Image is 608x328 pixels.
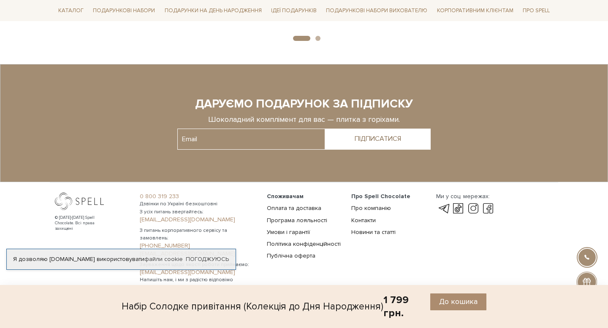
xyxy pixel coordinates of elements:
[186,255,229,263] a: Погоджуюсь
[351,217,376,224] a: Контакти
[451,204,465,214] a: tik-tok
[267,217,327,224] a: Програма лояльності
[481,204,495,214] a: facebook
[161,4,265,17] a: Подарунки на День народження
[140,208,257,216] span: З усіх питань звертайтесь:
[122,293,383,320] div: Набір Солодке привітання (Колекція до Дня Народження)
[7,255,236,263] div: Я дозволяю [DOMAIN_NAME] використовувати
[267,252,315,259] a: Публічна оферта
[140,200,257,208] span: Дзвінки по Україні безкоштовні
[267,204,321,212] a: Оплата та доставка
[140,276,257,284] span: Напишіть нам, і ми з радістю відповімо
[315,36,320,41] button: 2 of 2
[436,193,495,200] div: Ми у соц. мережах:
[267,229,310,236] a: Умови і гарантії
[436,204,451,214] a: telegram
[293,36,310,41] button: 1 of 2
[140,227,257,242] span: З питань корпоративного сервісу та замовлень:
[140,269,257,276] a: [EMAIL_ADDRESS][DOMAIN_NAME]
[144,255,183,263] a: файли cookie
[55,215,112,231] div: © [DATE]-[DATE] Spell Chocolate. Всі права захищені
[140,242,257,250] a: [PHONE_NUMBER]
[323,3,431,18] a: Подарункові набори вихователю
[351,204,391,212] a: Про компанію
[439,297,478,306] span: До кошика
[268,4,320,17] a: Ідеї подарунків
[466,204,480,214] a: instagram
[351,193,410,200] span: Про Spell Chocolate
[434,3,517,18] a: Корпоративним клієнтам
[519,4,553,17] a: Про Spell
[140,193,257,200] a: 0 800 319 233
[267,193,304,200] span: Споживачам
[430,293,486,310] button: До кошика
[90,4,158,17] a: Подарункові набори
[351,229,396,236] a: Новини та статті
[140,216,257,223] a: [EMAIL_ADDRESS][DOMAIN_NAME]
[55,4,87,17] a: Каталог
[383,293,430,320] div: 1 799 грн.
[267,240,341,247] a: Політика конфіденційності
